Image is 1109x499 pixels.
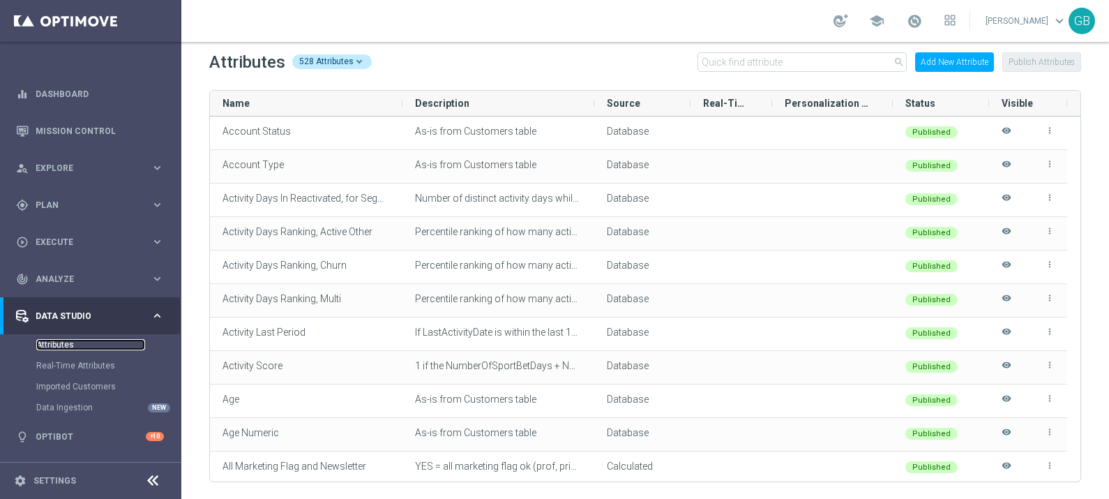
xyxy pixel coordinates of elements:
span: All Marketing Flag and Newsletter [222,461,366,472]
span: Source [607,98,640,109]
i: gps_fixed [16,199,29,211]
i: more_vert [1045,260,1055,269]
a: Mission Control [36,112,164,149]
i: more_vert [1045,293,1055,303]
div: GB [1069,8,1095,34]
i: more_vert [1045,327,1055,336]
span: Account Type [222,159,284,170]
span: Database [607,193,649,204]
i: search [893,57,905,68]
span: Database [607,260,649,271]
div: Published [905,394,958,406]
div: Type [607,285,678,313]
span: Execute [36,238,151,246]
i: settings [14,475,27,487]
i: more_vert [1045,126,1055,135]
i: Hide attribute [1002,461,1011,484]
div: Execute [16,236,151,248]
i: Hide attribute [1002,126,1011,149]
div: Published [905,294,958,306]
div: 528 Attributes [292,54,372,69]
div: Dashboard [16,75,164,112]
div: Plan [16,199,151,211]
span: Activity Score [222,360,282,371]
i: more_vert [1045,226,1055,236]
i: keyboard_arrow_right [151,161,164,174]
i: Hide attribute [1002,193,1011,216]
button: track_changes Analyze keyboard_arrow_right [15,274,165,285]
div: person_search Explore keyboard_arrow_right [15,163,165,174]
input: Quick find attribute [697,52,907,72]
i: Hide attribute [1002,226,1011,249]
button: gps_fixed Plan keyboard_arrow_right [15,200,165,211]
i: Hide attribute [1002,394,1011,417]
span: Age [222,394,239,405]
i: play_circle_outline [16,236,29,248]
i: keyboard_arrow_right [151,198,164,211]
div: Published [905,428,958,440]
span: Analyze [36,275,151,283]
div: Optibot [16,418,164,455]
a: Real-Time Attributes [36,360,145,371]
span: Account Status [222,126,291,137]
div: Published [905,260,958,272]
div: Real-Time Attributes [36,355,180,376]
h2: Attributes [209,51,285,73]
a: Dashboard [36,75,164,112]
div: Type [607,151,678,179]
i: more_vert [1045,360,1055,370]
span: Percentile ranking of how many activity days a customer has, for the 'Churn' Lifecyclestage [415,260,811,271]
a: Data Ingestion [36,402,145,413]
span: Real-Time [703,98,748,109]
div: Published [905,361,958,373]
i: keyboard_arrow_right [151,272,164,285]
div: Analyze [16,273,151,285]
span: Activity Days In Reactivated, for Segmentation Layer [222,193,448,204]
span: Visible [1002,98,1033,109]
i: more_vert [1045,159,1055,169]
div: Type [607,184,678,212]
div: Published [905,160,958,172]
div: Published [905,461,958,473]
span: As-is from Customers table [415,427,536,438]
div: Published [905,193,958,205]
a: Imported Customers [36,381,145,392]
div: Published [905,327,958,339]
span: Explore [36,164,151,172]
button: Mission Control [15,126,165,137]
div: Type [607,117,678,145]
i: more_vert [1045,394,1055,403]
span: Database [607,126,649,137]
div: Type [607,452,678,480]
i: Hide attribute [1002,327,1011,350]
div: Type [607,251,678,279]
div: Attributes [36,334,180,355]
span: Description [415,98,469,109]
span: Plan [36,201,151,209]
span: Database [607,427,649,438]
button: Data Studio keyboard_arrow_right [15,311,165,322]
i: keyboard_arrow_right [151,235,164,248]
span: Personalization Tag [785,98,869,109]
span: Name [222,98,250,109]
span: Database [607,394,649,405]
button: play_circle_outline Execute keyboard_arrow_right [15,237,165,248]
div: Data Ingestion [36,397,180,418]
div: Type [607,385,678,413]
span: If LastActivityDate is within the last 14 days, then Yes Else No [415,327,678,338]
div: Explore [16,162,151,174]
i: Hide attribute [1002,260,1011,283]
div: Type [607,419,678,447]
i: lightbulb [16,431,29,443]
div: Mission Control [16,112,164,149]
span: Database [607,293,649,304]
div: Imported Customers [36,376,180,397]
span: Age Numeric [222,427,279,438]
span: As-is from Customers table [415,394,536,405]
div: Type [607,218,678,246]
span: Database [607,360,649,371]
span: Activity Days Ranking, Churn [222,260,347,271]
